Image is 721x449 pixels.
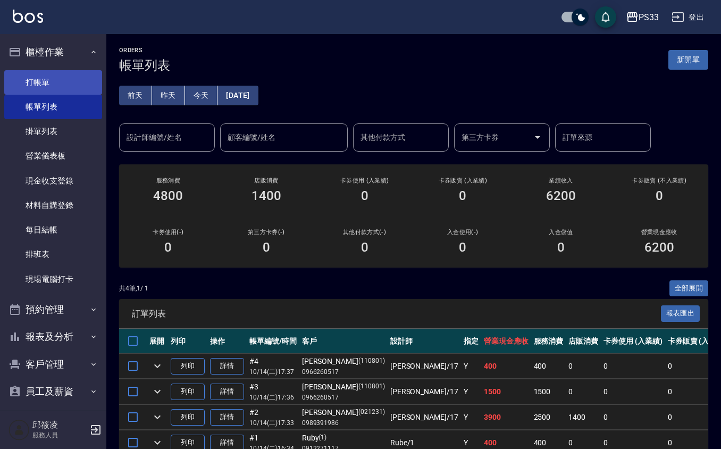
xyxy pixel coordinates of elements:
[147,329,168,354] th: 展開
[4,70,102,95] a: 打帳單
[247,354,299,379] td: #4
[13,10,43,23] img: Logo
[525,177,598,184] h2: 業績收入
[119,86,152,105] button: 前天
[185,86,218,105] button: 今天
[32,430,87,440] p: 服務人員
[531,379,566,404] td: 1500
[251,188,281,203] h3: 1400
[328,177,401,184] h2: 卡券使用 (入業績)
[32,420,87,430] h5: 邱筱凌
[168,329,207,354] th: 列印
[132,229,205,236] h2: 卡券使用(-)
[230,177,303,184] h2: 店販消費
[132,309,661,319] span: 訂單列表
[119,284,148,293] p: 共 4 筆, 1 / 1
[388,405,461,430] td: [PERSON_NAME] /17
[171,384,205,400] button: 列印
[566,405,601,430] td: 1400
[152,86,185,105] button: 昨天
[461,329,481,354] th: 指定
[595,6,616,28] button: save
[302,393,385,402] p: 0966260517
[230,229,303,236] h2: 第三方卡券(-)
[302,407,385,418] div: [PERSON_NAME]
[557,240,565,255] h3: 0
[318,433,326,444] p: (1)
[388,329,461,354] th: 設計師
[358,407,385,418] p: (021231)
[164,240,172,255] h3: 0
[328,229,401,236] h2: 其他付款方式(-)
[622,6,663,28] button: PS33
[207,329,247,354] th: 操作
[171,358,205,375] button: 列印
[623,177,695,184] h2: 卡券販賣 (不入業績)
[4,296,102,323] button: 預約管理
[361,240,368,255] h3: 0
[4,95,102,119] a: 帳單列表
[459,188,466,203] h3: 0
[247,405,299,430] td: #2
[9,419,30,440] img: Person
[302,418,385,428] p: 0989391986
[388,354,461,379] td: [PERSON_NAME] /17
[299,329,388,354] th: 客戶
[459,240,466,255] h3: 0
[210,358,244,375] a: 詳情
[531,405,566,430] td: 2500
[481,379,531,404] td: 1500
[461,379,481,404] td: Y
[601,379,665,404] td: 0
[531,354,566,379] td: 400
[119,47,170,54] h2: ORDERS
[461,354,481,379] td: Y
[358,356,385,367] p: (110801)
[668,50,708,70] button: 新開單
[639,11,659,24] div: PS33
[661,308,700,318] a: 報表匯出
[217,86,258,105] button: [DATE]
[358,381,385,393] p: (110801)
[669,280,709,297] button: 全部展開
[388,379,461,404] td: [PERSON_NAME] /17
[481,329,531,354] th: 營業現金應收
[4,193,102,218] a: 材料自購登錄
[566,329,601,354] th: 店販消費
[531,329,566,354] th: 服務消費
[667,7,708,27] button: 登出
[601,354,665,379] td: 0
[644,240,674,255] h3: 6200
[668,54,708,64] a: 新開單
[302,367,385,377] p: 0966260517
[4,267,102,292] a: 現場電腦打卡
[4,378,102,405] button: 員工及薪資
[4,323,102,351] button: 報表及分析
[119,58,170,73] h3: 帳單列表
[661,305,700,322] button: 報表匯出
[210,384,244,400] a: 詳情
[426,177,499,184] h2: 卡券販賣 (入業績)
[171,409,205,426] button: 列印
[566,379,601,404] td: 0
[249,418,297,428] p: 10/14 (二) 17:33
[302,433,385,444] div: Ruby
[525,229,598,236] h2: 入金儲值
[566,354,601,379] td: 0
[601,405,665,430] td: 0
[461,405,481,430] td: Y
[249,367,297,377] p: 10/14 (二) 17:37
[302,356,385,367] div: [PERSON_NAME]
[4,38,102,66] button: 櫃檯作業
[481,405,531,430] td: 3900
[601,329,665,354] th: 卡券使用 (入業績)
[4,351,102,378] button: 客戶管理
[426,229,499,236] h2: 入金使用(-)
[247,379,299,404] td: #3
[623,229,695,236] h2: 營業現金應收
[4,218,102,242] a: 每日結帳
[4,119,102,144] a: 掛單列表
[4,169,102,193] a: 現金收支登錄
[263,240,270,255] h3: 0
[302,381,385,393] div: [PERSON_NAME]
